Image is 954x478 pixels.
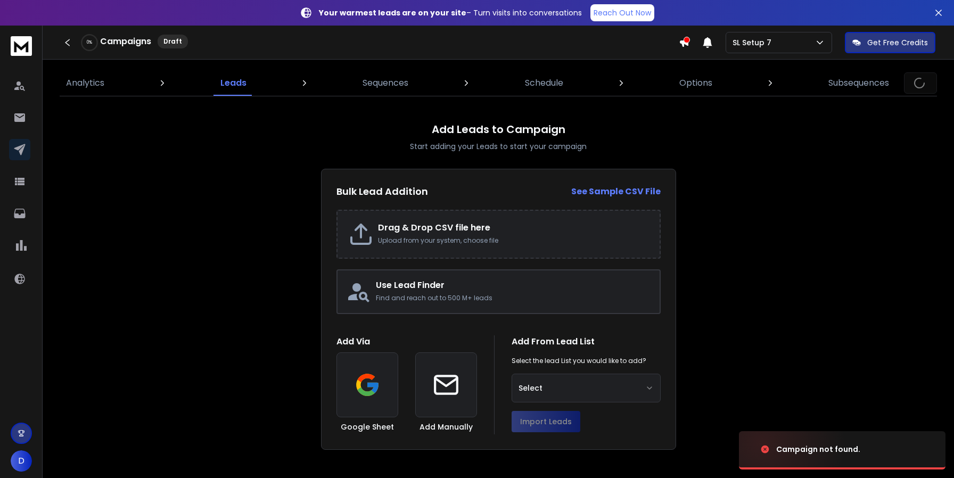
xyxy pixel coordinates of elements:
[319,7,582,18] p: – Turn visits into conversations
[420,422,473,432] h3: Add Manually
[432,122,565,137] h1: Add Leads to Campaign
[319,7,466,18] strong: Your warmest leads are on your site
[590,4,654,21] a: Reach Out Now
[363,77,408,89] p: Sequences
[828,77,889,89] p: Subsequences
[525,77,563,89] p: Schedule
[512,357,646,365] p: Select the lead List you would like to add?
[519,383,542,393] span: Select
[571,185,661,198] a: See Sample CSV File
[100,35,151,48] h1: Campaigns
[679,77,712,89] p: Options
[11,36,32,56] img: logo
[356,70,415,96] a: Sequences
[512,335,661,348] h1: Add From Lead List
[822,70,895,96] a: Subsequences
[66,77,104,89] p: Analytics
[158,35,188,48] div: Draft
[341,422,394,432] h3: Google Sheet
[673,70,719,96] a: Options
[220,77,246,89] p: Leads
[214,70,253,96] a: Leads
[336,335,477,348] h1: Add Via
[776,444,860,455] div: Campaign not found.
[739,421,845,478] img: image
[376,279,651,292] h2: Use Lead Finder
[845,32,935,53] button: Get Free Credits
[378,236,649,245] p: Upload from your system, choose file
[519,70,570,96] a: Schedule
[867,37,928,48] p: Get Free Credits
[594,7,651,18] p: Reach Out Now
[410,141,587,152] p: Start adding your Leads to start your campaign
[376,294,651,302] p: Find and reach out to 500 M+ leads
[87,39,92,46] p: 0 %
[60,70,111,96] a: Analytics
[733,37,776,48] p: SL Setup 7
[336,184,428,199] h2: Bulk Lead Addition
[378,221,649,234] h2: Drag & Drop CSV file here
[11,450,32,472] button: D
